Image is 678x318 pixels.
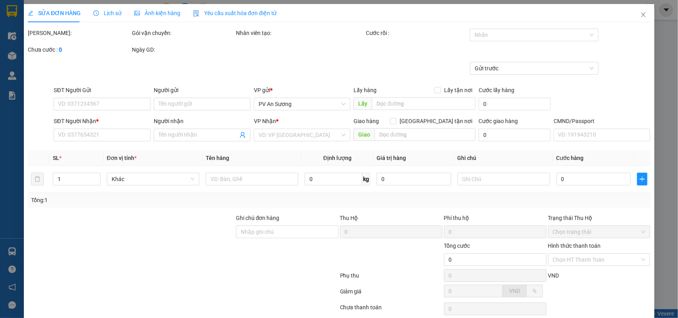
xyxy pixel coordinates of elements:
span: Cước hàng [556,155,583,161]
div: SĐT Người Gửi [54,86,151,94]
div: [PERSON_NAME]: [28,29,130,37]
span: Lấy [353,97,372,110]
div: CMND/Passport [554,117,651,125]
span: Gửi trước [475,62,593,74]
label: Cước lấy hàng [479,87,514,93]
input: VD: Bàn, Ghế [206,173,298,185]
button: delete [31,173,44,185]
div: Nhân viên tạo: [236,29,364,37]
span: VND [548,272,559,279]
span: Lấy tận nơi [441,86,475,94]
span: VND [509,288,520,294]
div: Cước rồi : [366,29,468,37]
div: Giảm giá [339,287,443,301]
span: Giao hàng [353,118,379,124]
div: Phụ thu [339,271,443,285]
label: Ghi chú đơn hàng [236,215,280,221]
span: Tổng cước [444,243,470,249]
span: PV An Sương [259,98,346,110]
span: Định lượng [323,155,352,161]
span: Lấy hàng [353,87,377,93]
input: Cước giao hàng [479,129,551,141]
img: icon [193,10,199,17]
div: Chưa cước : [28,45,130,54]
label: Cước giao hàng [479,118,518,124]
input: Ghi Chú [457,173,550,185]
button: plus [637,173,647,185]
div: Người gửi [154,86,251,94]
span: user-add [240,132,246,138]
input: Ghi chú đơn hàng [236,225,338,238]
span: picture [134,10,140,16]
span: SL [53,155,59,161]
span: Tên hàng [206,155,229,161]
span: VP Nhận [254,118,276,124]
span: Thu Hộ [340,215,358,221]
div: Trạng thái Thu Hộ [548,214,650,222]
span: SỬA ĐƠN HÀNG [28,10,81,16]
div: Người nhận [154,117,251,125]
label: Hình thức thanh toán [548,243,601,249]
input: Dọc đường [372,97,475,110]
div: VP gửi [254,86,351,94]
div: SĐT Người Nhận [54,117,151,125]
span: Giá trị hàng [377,155,406,161]
div: Gói vận chuyển: [132,29,234,37]
span: clock-circle [93,10,99,16]
span: Yêu cầu xuất hóa đơn điện tử [193,10,277,16]
div: Phí thu hộ [444,214,546,225]
div: Ngày GD: [132,45,234,54]
span: close [640,12,646,18]
span: plus [637,176,647,182]
span: kg [362,173,370,185]
span: edit [28,10,33,16]
input: Dọc đường [375,128,475,141]
span: Khác [112,173,195,185]
button: Close [632,4,654,26]
span: Chọn trạng thái [552,226,645,238]
span: Ảnh kiện hàng [134,10,180,16]
input: Cước lấy hàng [479,98,551,110]
span: [GEOGRAPHIC_DATA] tận nơi [396,117,475,125]
span: Giao [353,128,375,141]
div: Tổng: 1 [31,196,262,204]
span: % [532,288,536,294]
b: 0 [59,46,62,53]
span: Đơn vị tính [107,155,137,161]
div: Chưa thanh toán [339,303,443,317]
th: Ghi chú [454,150,553,166]
span: Lịch sử [93,10,122,16]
